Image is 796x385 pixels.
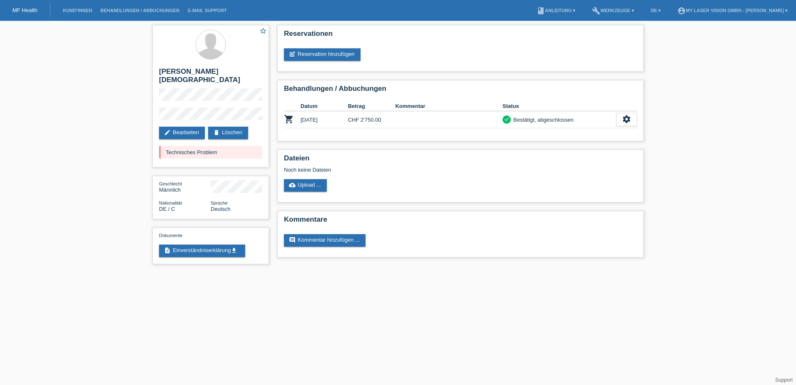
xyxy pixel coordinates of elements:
[159,146,262,159] div: Technisches Problem
[284,30,637,42] h2: Reservationen
[284,85,637,97] h2: Behandlungen / Abbuchungen
[259,27,267,36] a: star_border
[159,200,182,205] span: Nationalität
[164,129,171,136] i: edit
[208,127,248,139] a: deleteLöschen
[677,7,686,15] i: account_circle
[159,206,175,212] span: Deutschland / C / 07.03.2007
[159,127,205,139] a: editBearbeiten
[673,8,792,13] a: account_circleMy Laser Vision GmbH - [PERSON_NAME] ▾
[348,101,396,111] th: Betrag
[159,180,211,193] div: Männlich
[284,114,294,124] i: POSP00024778
[395,101,502,111] th: Kommentar
[284,179,327,192] a: cloud_uploadUpload ...
[284,48,361,61] a: post_addReservation hinzufügen
[59,8,96,13] a: Kund*innen
[301,111,348,128] td: [DATE]
[284,154,637,167] h2: Dateien
[289,51,296,57] i: post_add
[502,101,616,111] th: Status
[511,115,574,124] div: Bestätigt, abgeschlossen
[289,237,296,243] i: comment
[284,167,538,173] div: Noch keine Dateien
[284,234,366,247] a: commentKommentar hinzufügen ...
[301,101,348,111] th: Datum
[159,67,262,88] h2: [PERSON_NAME][DEMOGRAPHIC_DATA]
[211,206,231,212] span: Deutsch
[775,377,793,383] a: Support
[211,200,228,205] span: Sprache
[284,215,637,228] h2: Kommentare
[96,8,184,13] a: Behandlungen / Abbuchungen
[231,247,237,254] i: get_app
[159,233,182,238] span: Dokumente
[348,111,396,128] td: CHF 2'750.00
[622,115,631,124] i: settings
[159,245,245,257] a: descriptionEinverständniserklärungget_app
[12,7,37,13] a: MF Health
[184,8,231,13] a: E-Mail Support
[159,181,182,186] span: Geschlecht
[537,7,545,15] i: book
[592,7,600,15] i: build
[588,8,638,13] a: buildWerkzeuge ▾
[164,247,171,254] i: description
[532,8,580,13] a: bookAnleitung ▾
[213,129,220,136] i: delete
[289,182,296,188] i: cloud_upload
[259,27,267,35] i: star_border
[504,116,510,122] i: check
[647,8,665,13] a: DE ▾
